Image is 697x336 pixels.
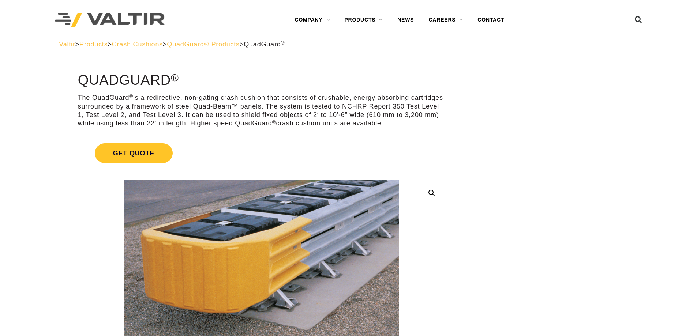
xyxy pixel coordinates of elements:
sup: ® [171,72,179,83]
span: Get Quote [95,143,173,163]
sup: ® [129,94,133,99]
p: The QuadGuard is a redirective, non-gating crash cushion that consists of crushable, energy absor... [78,94,445,128]
a: Valtir [59,41,75,48]
span: QuadGuard [244,41,285,48]
a: COMPANY [287,13,337,27]
img: Valtir [55,13,165,28]
div: > > > > [59,40,638,49]
a: Get Quote [78,135,445,172]
sup: ® [281,40,285,46]
a: CONTACT [470,13,511,27]
a: PRODUCTS [337,13,390,27]
a: Products [79,41,108,48]
a: CAREERS [421,13,470,27]
sup: ® [272,120,276,125]
a: Crash Cushions [112,41,163,48]
h1: QuadGuard [78,73,445,88]
a: QuadGuard® Products [167,41,240,48]
a: NEWS [390,13,421,27]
